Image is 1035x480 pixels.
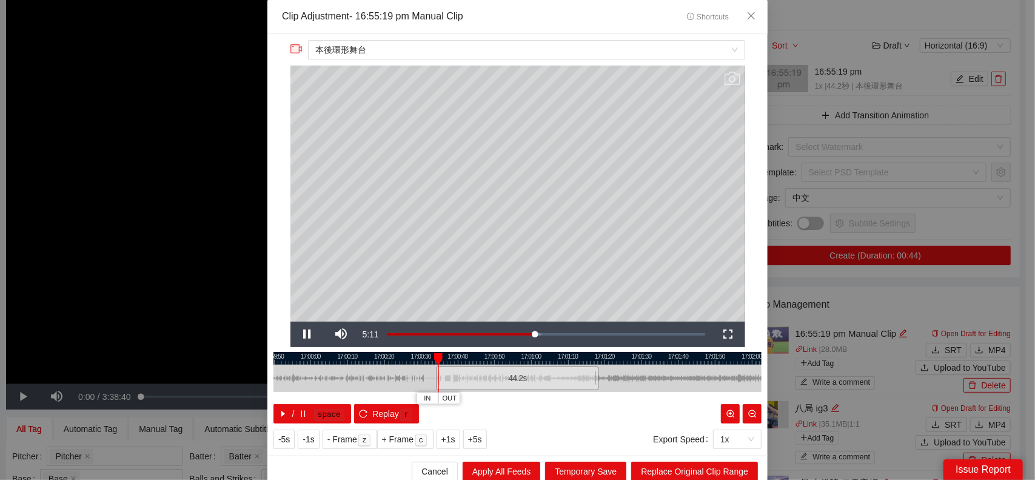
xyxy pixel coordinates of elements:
[363,330,379,339] span: 5:11
[726,410,735,419] span: zoom-in
[354,404,419,424] button: reloadReplayr
[943,459,1023,480] div: Issue Report
[292,407,295,421] span: /
[279,410,287,419] span: caret-right
[290,43,303,55] span: video-camera
[323,430,377,449] button: - Framez
[743,404,762,424] button: zoom-out
[641,465,748,478] span: Replace Original Clip Range
[437,430,460,449] button: +1s
[377,430,434,449] button: + Framec
[472,465,531,478] span: Apply All Feeds
[653,430,713,449] label: Export Speed
[468,433,482,446] span: +5s
[746,11,756,21] span: close
[387,333,705,336] div: Progress Bar
[273,430,295,449] button: -5s
[290,66,745,322] div: Video Player
[441,433,455,446] span: +1s
[400,409,412,421] kbd: r
[436,367,598,390] div: 44.2 s
[303,433,314,446] span: -1s
[687,13,695,21] span: info-circle
[358,434,370,447] kbd: z
[555,465,617,478] span: Temporary Save
[314,409,344,421] kbd: space
[299,410,307,419] span: pause
[748,410,757,419] span: zoom-out
[282,10,463,24] div: Clip Adjustment - 16:55:19 pm Manual Clip
[721,404,740,424] button: zoom-in
[463,430,487,449] button: +5s
[273,404,351,424] button: caret-right/pausespace
[443,393,457,404] span: OUT
[359,410,367,419] span: reload
[324,322,358,347] button: Mute
[327,433,357,446] span: - Frame
[298,430,319,449] button: -1s
[278,433,290,446] span: -5s
[421,465,448,478] span: Cancel
[720,430,754,448] span: 1x
[687,13,729,21] span: Shortcuts
[417,393,438,404] button: IN
[315,41,737,59] span: 本後環形舞台
[424,393,430,404] span: IN
[711,322,745,347] button: Fullscreen
[372,407,399,421] span: Replay
[290,322,324,347] button: Pause
[382,433,414,446] span: + Frame
[415,434,427,447] kbd: c
[438,393,460,404] button: OUT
